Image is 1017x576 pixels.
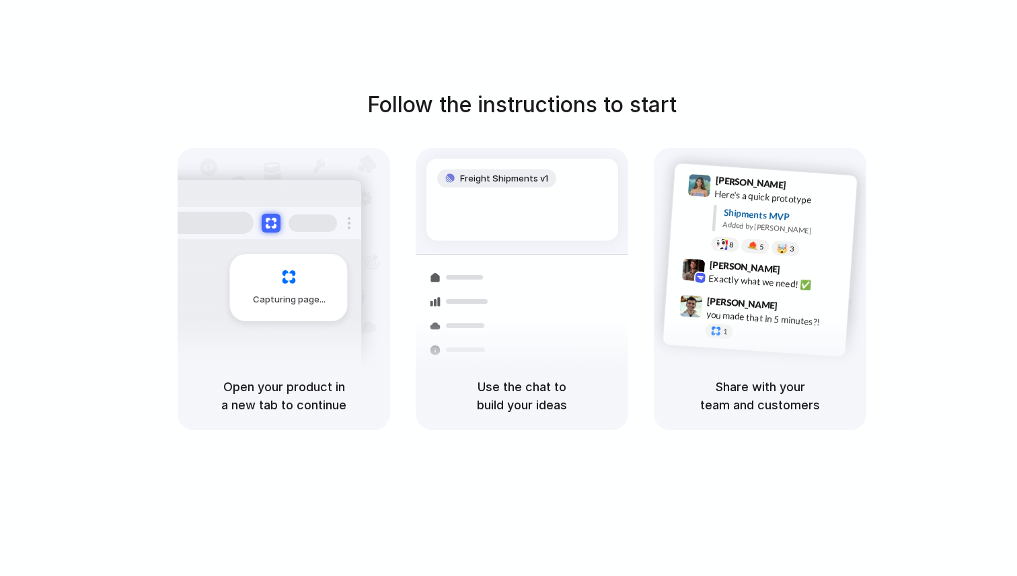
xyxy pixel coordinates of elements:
[790,179,818,195] span: 9:41 AM
[432,378,612,414] h5: Use the chat to build your ideas
[194,378,374,414] h5: Open your product in a new tab to continue
[777,243,788,253] div: 🤯
[670,378,850,414] h5: Share with your team and customers
[729,241,734,248] span: 8
[715,173,786,192] span: [PERSON_NAME]
[784,263,812,280] span: 9:42 AM
[714,186,849,209] div: Here's a quick prototype
[460,172,548,186] span: Freight Shipments v1
[706,307,840,330] div: you made that in 5 minutes?!
[723,205,848,227] div: Shipments MVP
[759,243,764,250] span: 5
[367,89,677,121] h1: Follow the instructions to start
[253,293,328,306] span: Capturing page
[722,219,846,239] div: Added by [PERSON_NAME]
[708,271,843,294] div: Exactly what we need! ✅
[707,293,778,313] span: [PERSON_NAME]
[723,328,728,335] span: 1
[782,300,809,316] span: 9:47 AM
[709,257,780,276] span: [PERSON_NAME]
[790,245,794,252] span: 3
